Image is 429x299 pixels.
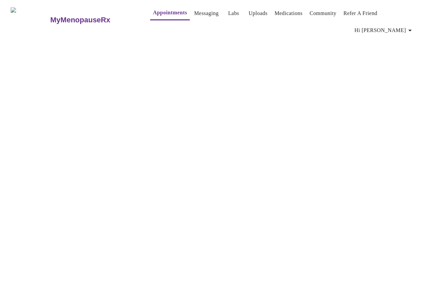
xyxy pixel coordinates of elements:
[272,7,305,20] button: Medications
[228,9,239,18] a: Labs
[153,8,187,17] a: Appointments
[194,9,219,18] a: Messaging
[191,7,221,20] button: Messaging
[341,7,380,20] button: Refer a Friend
[49,8,137,32] a: MyMenopauseRx
[223,7,244,20] button: Labs
[150,6,189,20] button: Appointments
[307,7,339,20] button: Community
[344,9,378,18] a: Refer a Friend
[352,24,417,37] button: Hi [PERSON_NAME]
[275,9,303,18] a: Medications
[50,16,110,24] h3: MyMenopauseRx
[310,9,337,18] a: Community
[249,9,268,18] a: Uploads
[246,7,270,20] button: Uploads
[11,7,49,32] img: MyMenopauseRx Logo
[355,26,414,35] span: Hi [PERSON_NAME]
